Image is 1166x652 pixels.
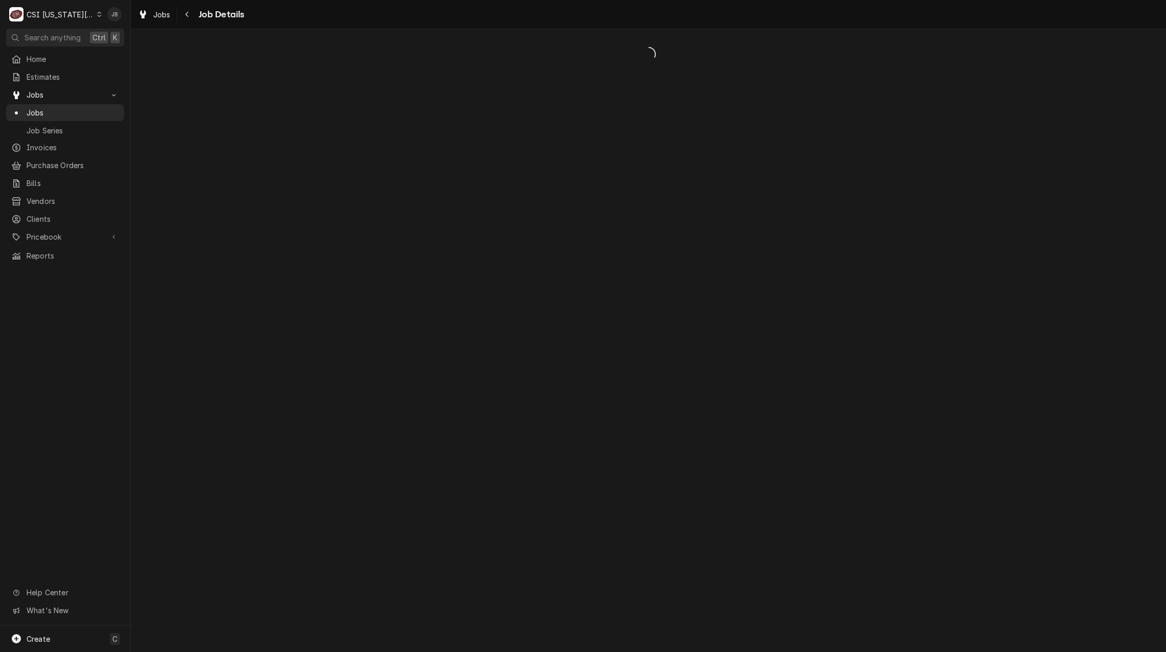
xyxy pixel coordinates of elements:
[6,584,124,601] a: Go to Help Center
[27,587,118,598] span: Help Center
[6,602,124,619] a: Go to What's New
[107,7,122,21] div: JB
[27,635,50,643] span: Create
[131,43,1166,65] span: Loading...
[196,8,245,21] span: Job Details
[27,107,119,118] span: Jobs
[6,157,124,174] a: Purchase Orders
[27,178,119,189] span: Bills
[179,6,196,22] button: Navigate back
[6,193,124,209] a: Vendors
[134,6,175,23] a: Jobs
[6,29,124,46] button: Search anythingCtrlK
[6,68,124,85] a: Estimates
[107,7,122,21] div: Joshua Bennett's Avatar
[6,104,124,121] a: Jobs
[6,211,124,227] a: Clients
[27,250,119,261] span: Reports
[27,605,118,616] span: What's New
[9,7,23,21] div: C
[25,32,81,43] span: Search anything
[113,32,117,43] span: K
[27,72,119,82] span: Estimates
[92,32,106,43] span: Ctrl
[6,228,124,245] a: Go to Pricebook
[6,51,124,67] a: Home
[153,9,171,20] span: Jobs
[6,175,124,192] a: Bills
[27,160,119,171] span: Purchase Orders
[112,634,117,644] span: C
[27,142,119,153] span: Invoices
[27,196,119,206] span: Vendors
[27,231,104,242] span: Pricebook
[6,122,124,139] a: Job Series
[27,89,104,100] span: Jobs
[6,139,124,156] a: Invoices
[27,214,119,224] span: Clients
[27,54,119,64] span: Home
[27,9,94,20] div: CSI [US_STATE][GEOGRAPHIC_DATA]
[9,7,23,21] div: CSI Kansas City's Avatar
[27,125,119,136] span: Job Series
[6,247,124,264] a: Reports
[6,86,124,103] a: Go to Jobs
